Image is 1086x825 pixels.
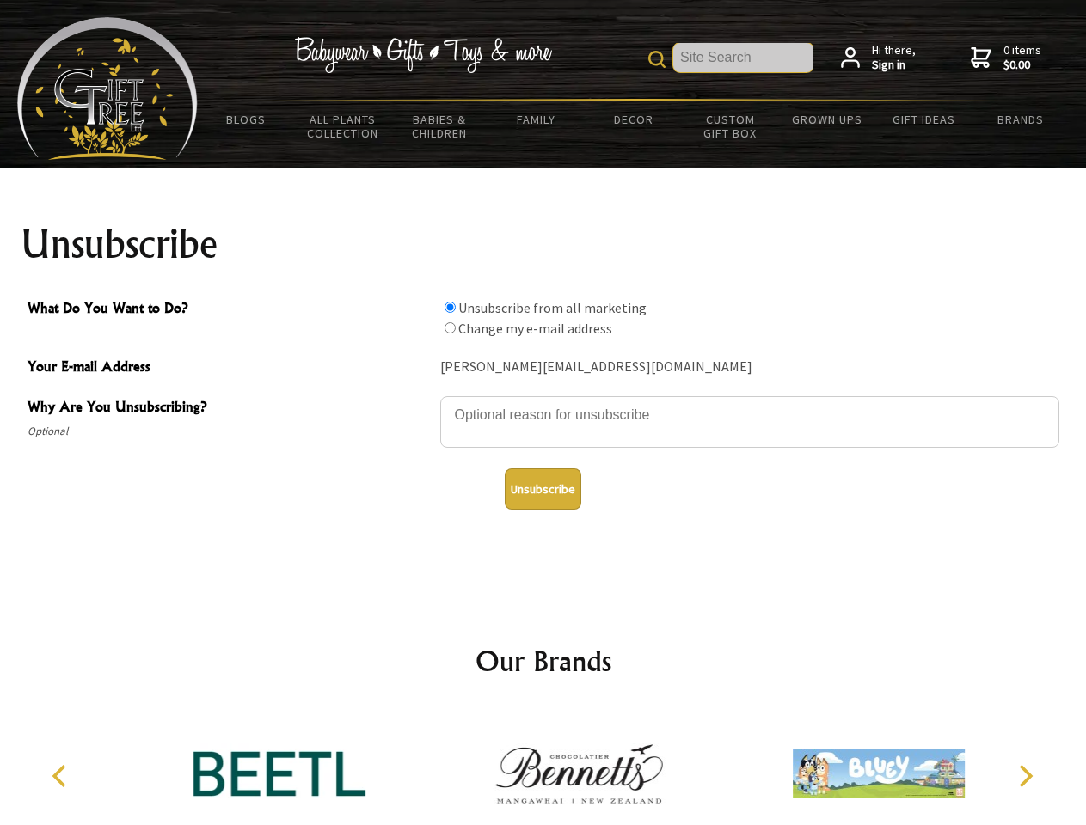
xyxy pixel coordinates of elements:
button: Unsubscribe [505,468,581,510]
img: Babyware - Gifts - Toys and more... [17,17,198,160]
a: All Plants Collection [295,101,392,151]
h2: Our Brands [34,640,1052,681]
a: Babies & Children [391,101,488,151]
label: Change my e-mail address [458,320,612,337]
button: Next [1006,757,1044,795]
a: BLOGS [198,101,295,137]
a: Family [488,101,586,137]
input: What Do You Want to Do? [445,302,456,313]
span: What Do You Want to Do? [28,297,432,322]
input: What Do You Want to Do? [445,322,456,333]
span: Optional [28,421,432,442]
img: Babywear - Gifts - Toys & more [294,37,552,73]
label: Unsubscribe from all marketing [458,299,647,316]
a: Grown Ups [778,101,875,137]
a: 0 items$0.00 [971,43,1041,73]
h1: Unsubscribe [21,223,1066,265]
button: Previous [43,757,81,795]
a: Decor [585,101,682,137]
strong: $0.00 [1003,58,1041,73]
div: [PERSON_NAME][EMAIL_ADDRESS][DOMAIN_NAME] [440,354,1059,381]
span: Your E-mail Address [28,356,432,381]
textarea: Why Are You Unsubscribing? [440,396,1059,448]
a: Custom Gift Box [682,101,779,151]
a: Hi there,Sign in [841,43,916,73]
span: 0 items [1003,42,1041,73]
strong: Sign in [872,58,916,73]
a: Brands [972,101,1070,137]
span: Hi there, [872,43,916,73]
span: Why Are You Unsubscribing? [28,396,432,421]
a: Gift Ideas [875,101,972,137]
input: Site Search [673,43,813,72]
img: product search [648,51,666,68]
